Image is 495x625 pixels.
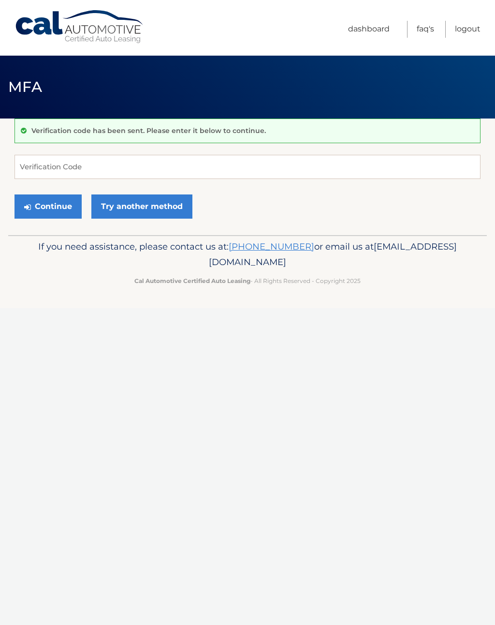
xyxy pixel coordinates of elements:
a: [PHONE_NUMBER] [229,241,314,252]
span: [EMAIL_ADDRESS][DOMAIN_NAME] [209,241,457,268]
p: Verification code has been sent. Please enter it below to continue. [31,126,266,135]
a: FAQ's [417,21,434,38]
input: Verification Code [15,155,480,179]
p: - All Rights Reserved - Copyright 2025 [23,276,472,286]
strong: Cal Automotive Certified Auto Leasing [134,277,250,284]
a: Dashboard [348,21,390,38]
button: Continue [15,194,82,219]
a: Logout [455,21,480,38]
p: If you need assistance, please contact us at: or email us at [23,239,472,270]
a: Cal Automotive [15,10,145,44]
a: Try another method [91,194,192,219]
span: MFA [8,78,42,96]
